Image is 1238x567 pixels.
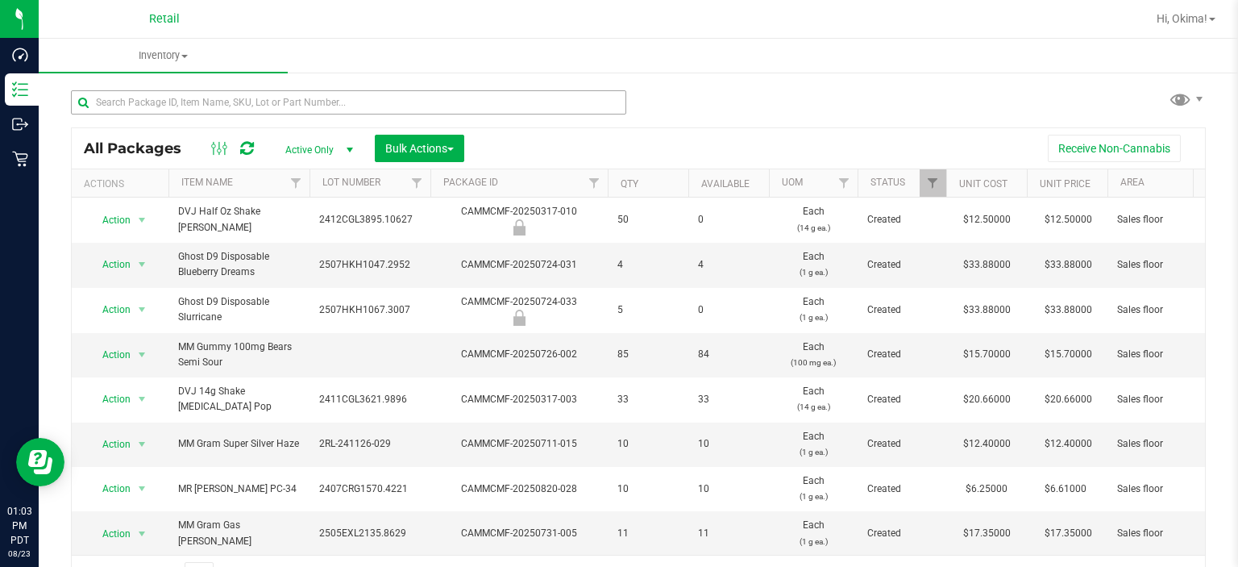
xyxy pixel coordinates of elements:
button: Bulk Actions [375,135,464,162]
span: Action [88,523,131,545]
span: select [132,477,152,500]
p: (1 g ea.) [779,310,848,325]
div: CAMMCMF-20250724-031 [428,257,610,273]
span: 10 [617,436,679,452]
span: Created [867,392,937,407]
span: Action [88,298,131,321]
p: (14 g ea.) [779,220,848,236]
iframe: Resource center [16,438,64,486]
span: 85 [617,347,679,362]
span: $33.88000 [1037,253,1100,277]
span: Each [779,340,848,370]
span: Each [779,204,848,235]
span: 2RL-241126-029 [319,436,421,452]
span: Created [867,257,937,273]
span: Action [88,433,131,456]
p: (1 g ea.) [779,444,848,460]
a: Inventory [39,39,288,73]
span: select [132,523,152,545]
span: 2411CGL3621.9896 [319,392,421,407]
td: $12.50000 [946,198,1027,243]
span: Sales floor [1117,302,1219,318]
p: 08/23 [7,548,31,560]
span: select [132,388,152,411]
div: CAMMCMF-20250711-015 [428,436,610,452]
span: DVJ 14g Shake [MEDICAL_DATA] Pop [178,384,300,415]
p: (1 g ea.) [779,534,848,549]
span: MM Gummy 100mg Bears Semi Sour [178,340,300,370]
span: 10 [617,482,679,497]
span: 2412CGL3895.10627 [319,212,421,227]
span: MR [PERSON_NAME] PC-34 [178,482,300,497]
span: Each [779,429,848,460]
td: $6.25000 [946,467,1027,511]
span: $6.61000 [1037,477,1095,501]
span: 2507HKH1067.3007 [319,302,421,318]
span: Created [867,212,937,227]
a: Available [701,178,750,190]
div: Actions [84,178,162,190]
span: Retail [149,12,180,26]
span: Sales floor [1117,482,1219,497]
span: MM Gram Super Silver Haze [178,436,300,452]
span: $17.35000 [1037,522,1100,545]
inline-svg: Inventory [12,81,28,98]
span: 0 [698,212,759,227]
span: Created [867,526,937,541]
div: CAMMCMF-20250726-002 [428,347,610,362]
span: $12.50000 [1037,208,1100,231]
div: CAMMCMF-20250820-028 [428,482,610,497]
span: Each [779,384,848,415]
span: 2505EXL2135.8629 [319,526,421,541]
span: 50 [617,212,679,227]
span: Action [88,344,131,366]
span: Each [779,518,848,548]
p: (1 g ea.) [779,489,848,504]
div: Newly Received [428,219,610,236]
span: Ghost D9 Disposable Blueberry Dreams [178,249,300,280]
input: Search Package ID, Item Name, SKU, Lot or Part Number... [71,90,626,115]
td: $20.66000 [946,377,1027,422]
span: select [132,253,152,276]
a: Unit Price [1040,178,1091,190]
span: $33.88000 [1037,298,1100,322]
span: 4 [617,257,679,273]
span: 2407CRG1570.4221 [319,482,421,497]
span: select [132,298,152,321]
span: select [132,344,152,366]
a: Item Name [181,177,233,188]
span: Each [779,294,848,325]
span: Hi, Okima! [1157,12,1207,25]
span: Action [88,253,131,276]
div: CAMMCMF-20250317-010 [428,204,610,236]
div: CAMMCMF-20250731-005 [428,526,610,541]
span: 84 [698,347,759,362]
span: MM Gram Gas [PERSON_NAME] [178,518,300,548]
span: 5 [617,302,679,318]
span: 11 [617,526,679,541]
span: Created [867,436,937,452]
button: Receive Non-Cannabis [1048,135,1181,162]
a: Area [1120,177,1145,188]
span: Inventory [39,48,288,63]
span: 11 [698,526,759,541]
span: Sales floor [1117,436,1219,452]
span: Bulk Actions [385,142,454,155]
span: 33 [617,392,679,407]
span: 2507HKH1047.2952 [319,257,421,273]
span: 33 [698,392,759,407]
span: Sales floor [1117,347,1219,362]
p: (100 mg ea.) [779,355,848,370]
span: Action [88,388,131,411]
a: Status [870,177,905,188]
a: Filter [283,169,309,197]
inline-svg: Outbound [12,116,28,132]
span: Sales floor [1117,257,1219,273]
a: Qty [621,178,638,190]
span: select [132,209,152,231]
a: Filter [581,169,608,197]
a: Package ID [443,177,498,188]
inline-svg: Retail [12,151,28,167]
span: DVJ Half Oz Shake [PERSON_NAME] [178,204,300,235]
a: Filter [920,169,946,197]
